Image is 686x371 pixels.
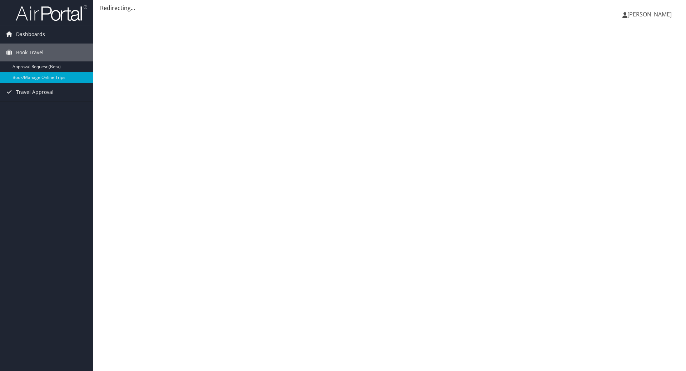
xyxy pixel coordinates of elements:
[16,83,54,101] span: Travel Approval
[622,4,679,25] a: [PERSON_NAME]
[16,25,45,43] span: Dashboards
[627,10,672,18] span: [PERSON_NAME]
[100,4,679,12] div: Redirecting...
[16,5,87,21] img: airportal-logo.png
[16,44,44,61] span: Book Travel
